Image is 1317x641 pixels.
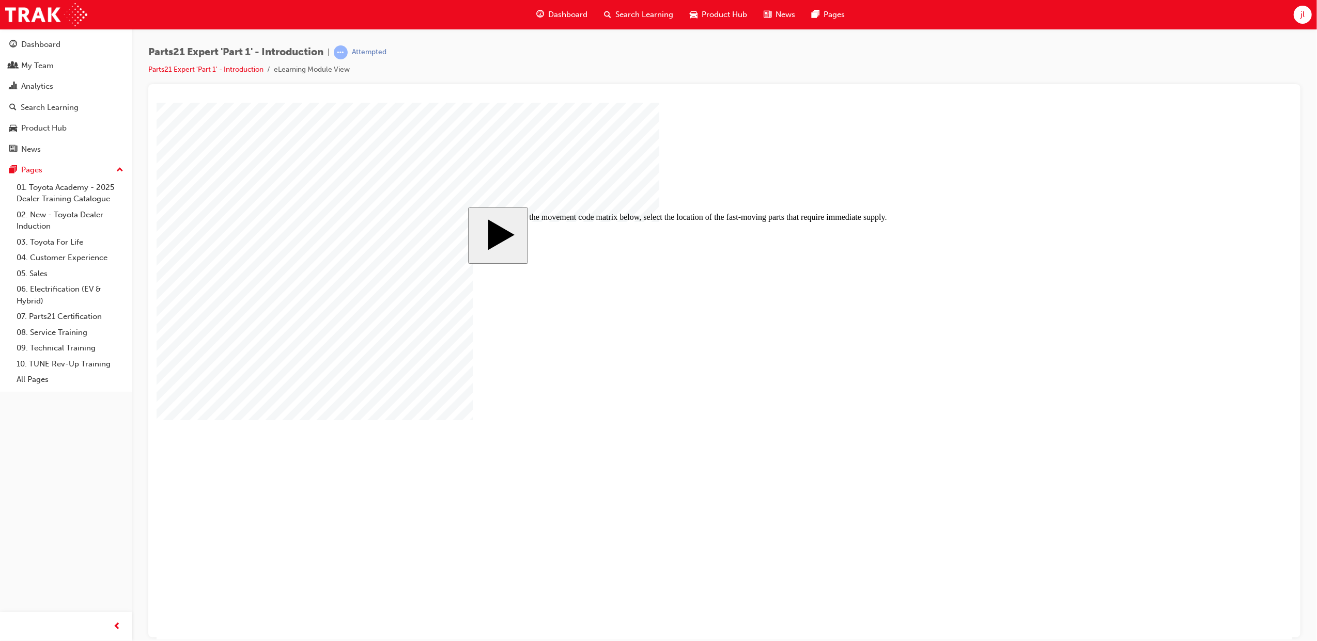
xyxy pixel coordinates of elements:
span: Parts21 Expert 'Part 1' - Introduction [148,46,323,58]
span: | [328,46,330,58]
span: car-icon [690,8,698,21]
span: up-icon [116,164,123,177]
span: news-icon [9,145,17,154]
span: search-icon [604,8,611,21]
a: search-iconSearch Learning [596,4,681,25]
a: 05. Sales [12,266,128,282]
a: Parts21 Expert 'Part 1' - Introduction [148,65,264,74]
span: Product Hub [702,9,747,21]
a: 06. Electrification (EV & Hybrid) [12,281,128,309]
a: car-iconProduct Hub [681,4,755,25]
a: News [4,140,128,159]
button: Start [312,105,371,161]
span: jl [1300,9,1305,21]
a: All Pages [12,372,128,388]
a: 10. TUNE Rev-Up Training [12,356,128,372]
a: 08. Service Training [12,325,128,341]
div: Search Learning [21,102,79,114]
span: learningRecordVerb_ATTEMPT-icon [334,45,348,59]
a: pages-iconPages [803,4,853,25]
button: DashboardMy TeamAnalyticsSearch LearningProduct HubNews [4,33,128,161]
a: 04. Customer Experience [12,250,128,266]
div: Series_2: Cluster_1 Start Course [312,105,825,432]
span: prev-icon [114,620,121,633]
img: Trak [5,3,87,26]
div: Product Hub [21,122,67,134]
button: jl [1294,6,1312,24]
span: Pages [824,9,845,21]
span: pages-icon [812,8,819,21]
a: 03. Toyota For Life [12,234,128,250]
div: News [21,143,41,155]
a: 02. New - Toyota Dealer Induction [12,207,128,234]
li: eLearning Module View [274,64,350,76]
a: Product Hub [4,119,128,138]
div: My Team [21,60,54,72]
a: 07. Parts21 Certification [12,309,128,325]
span: News [776,9,795,21]
span: people-icon [9,61,17,71]
a: My Team [4,56,128,75]
div: Pages [21,164,42,176]
a: news-iconNews [755,4,803,25]
a: 09. Technical Training [12,340,128,356]
button: Pages [4,161,128,180]
a: Search Learning [4,98,128,117]
span: search-icon [9,103,17,113]
div: Attempted [352,47,386,57]
span: Search Learning [615,9,673,21]
span: guage-icon [9,40,17,50]
span: chart-icon [9,82,17,91]
span: news-icon [764,8,771,21]
span: Dashboard [548,9,587,21]
div: Analytics [21,81,53,92]
a: guage-iconDashboard [528,4,596,25]
div: Dashboard [21,39,60,51]
a: 01. Toyota Academy - 2025 Dealer Training Catalogue [12,180,128,207]
a: Analytics [4,77,128,96]
span: pages-icon [9,166,17,175]
span: car-icon [9,124,17,133]
span: guage-icon [536,8,544,21]
a: Dashboard [4,35,128,54]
